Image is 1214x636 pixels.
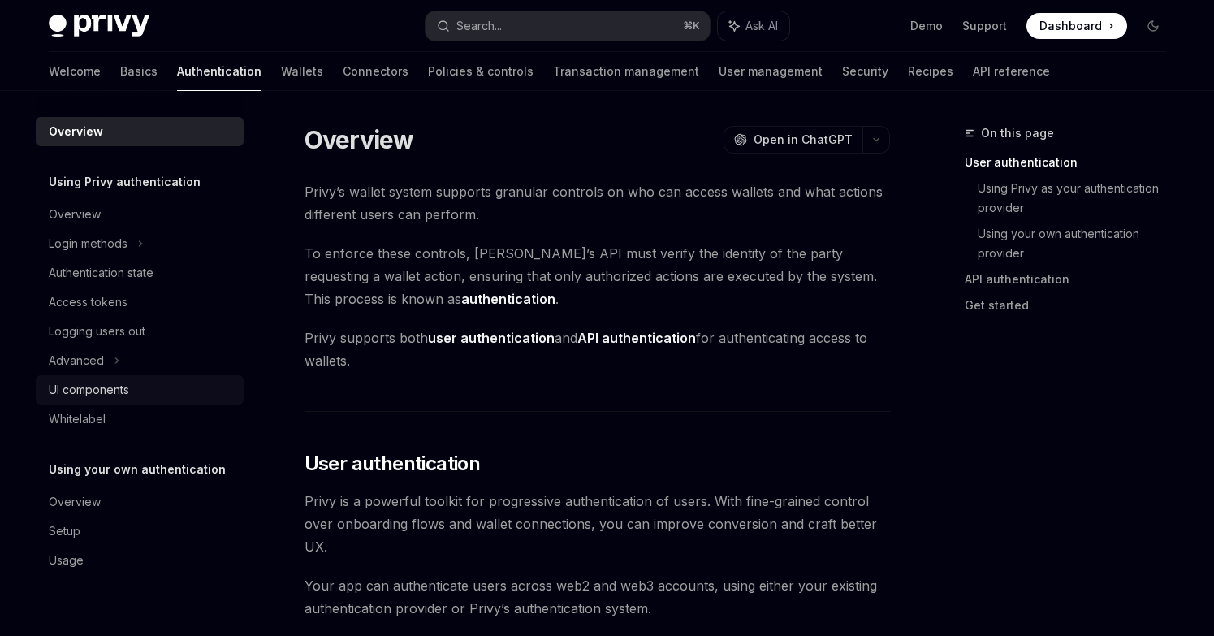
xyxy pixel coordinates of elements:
span: Privy supports both and for authenticating access to wallets. [305,327,890,372]
div: Authentication state [49,263,153,283]
a: Demo [910,18,943,34]
a: Connectors [343,52,408,91]
div: Advanced [49,351,104,370]
a: Transaction management [553,52,699,91]
a: Overview [36,117,244,146]
img: dark logo [49,15,149,37]
a: Welcome [49,52,101,91]
strong: user authentication [428,330,555,346]
a: Overview [36,200,244,229]
a: Get started [965,292,1179,318]
a: Basics [120,52,158,91]
button: Search...⌘K [426,11,710,41]
div: Setup [49,521,80,541]
span: To enforce these controls, [PERSON_NAME]’s API must verify the identity of the party requesting a... [305,242,890,310]
a: Dashboard [1026,13,1127,39]
a: User authentication [965,149,1179,175]
div: Whitelabel [49,409,106,429]
a: Setup [36,517,244,546]
h5: Using Privy authentication [49,172,201,192]
button: Ask AI [718,11,789,41]
div: Search... [456,16,502,36]
button: Open in ChatGPT [724,126,862,154]
span: ⌘ K [683,19,700,32]
div: Login methods [49,234,127,253]
a: Authentication state [36,258,244,288]
a: Authentication [177,52,261,91]
span: On this page [981,123,1054,143]
a: Whitelabel [36,405,244,434]
a: Usage [36,546,244,575]
a: UI components [36,375,244,405]
a: Logging users out [36,317,244,346]
a: Recipes [908,52,953,91]
strong: API authentication [577,330,696,346]
div: Overview [49,122,103,141]
a: Overview [36,487,244,517]
span: Your app can authenticate users across web2 and web3 accounts, using either your existing authent... [305,574,890,620]
a: Access tokens [36,288,244,317]
a: Using Privy as your authentication provider [978,175,1179,221]
span: Privy’s wallet system supports granular controls on who can access wallets and what actions diffe... [305,180,890,226]
button: Toggle dark mode [1140,13,1166,39]
div: Overview [49,205,101,224]
a: Using your own authentication provider [978,221,1179,266]
span: Dashboard [1039,18,1102,34]
a: API reference [973,52,1050,91]
div: Logging users out [49,322,145,341]
span: Ask AI [745,18,778,34]
div: Access tokens [49,292,127,312]
a: User management [719,52,823,91]
strong: authentication [461,291,555,307]
div: Overview [49,492,101,512]
a: API authentication [965,266,1179,292]
span: Open in ChatGPT [754,132,853,148]
h1: Overview [305,125,414,154]
span: User authentication [305,451,481,477]
a: Security [842,52,888,91]
div: UI components [49,380,129,400]
a: Policies & controls [428,52,534,91]
div: Usage [49,551,84,570]
span: Privy is a powerful toolkit for progressive authentication of users. With fine-grained control ov... [305,490,890,558]
h5: Using your own authentication [49,460,226,479]
a: Support [962,18,1007,34]
a: Wallets [281,52,323,91]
